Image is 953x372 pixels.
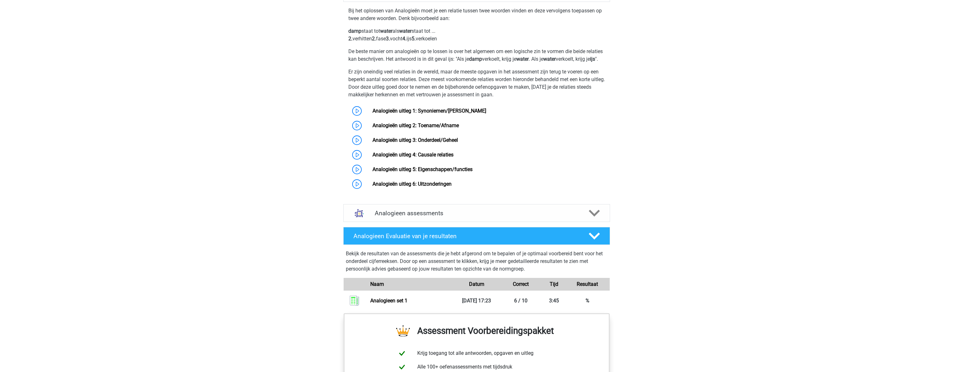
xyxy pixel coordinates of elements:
[372,122,459,128] a: Analogieën uitleg 2: Toename/Afname
[372,108,486,114] a: Analogieën uitleg 1: Synoniemen/[PERSON_NAME]
[399,28,412,34] b: water
[351,205,367,221] img: analogieen assessments
[516,56,529,62] b: water
[469,56,482,62] b: damp
[341,227,613,245] a: Analogieen Evaluatie van je resultaten
[454,280,499,288] div: Datum
[348,28,361,34] b: damp
[372,166,473,172] a: Analogieën uitleg 5: Eigenschappen/functies
[372,36,376,42] b: 2.
[543,280,565,288] div: Tijd
[366,280,454,288] div: Naam
[386,36,390,42] b: 3.
[341,204,613,222] a: assessments Analogieen assessments
[372,152,453,158] a: Analogieën uitleg 4: Causale relaties
[348,36,352,42] b: 2.
[353,232,579,240] h4: Analogieen Evaluatie van je resultaten
[372,181,452,187] a: Analogieën uitleg 6: Uitzonderingen
[402,36,406,42] b: 4.
[348,27,605,43] p: staat tot als staat tot ... verhitten fase vocht ijs verkoelen
[375,210,579,217] h4: Analogieen assessments
[543,56,556,62] b: water
[370,298,407,304] a: Analogieen set 1
[412,36,416,42] b: 5.
[348,48,605,63] p: De beste manier om analogieën op te lossen is over het algemeen om een logische zin te vormen die...
[499,280,543,288] div: Correct
[380,28,393,34] b: water
[565,280,610,288] div: Resultaat
[372,137,458,143] a: Analogieën uitleg 3: Onderdeel/Geheel
[348,68,605,99] p: Er zijn oneindig veel relaties in de wereld, maar de meeste opgaven in het assessment zijn terug ...
[590,56,595,62] b: ijs
[346,250,607,273] p: Bekijk de resultaten van de assessments die je hebt afgerond om te bepalen of je optimaal voorber...
[348,7,605,22] p: Bij het oplossen van Analogieën moet je een relatie tussen twee woorden vinden en deze vervolgens...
